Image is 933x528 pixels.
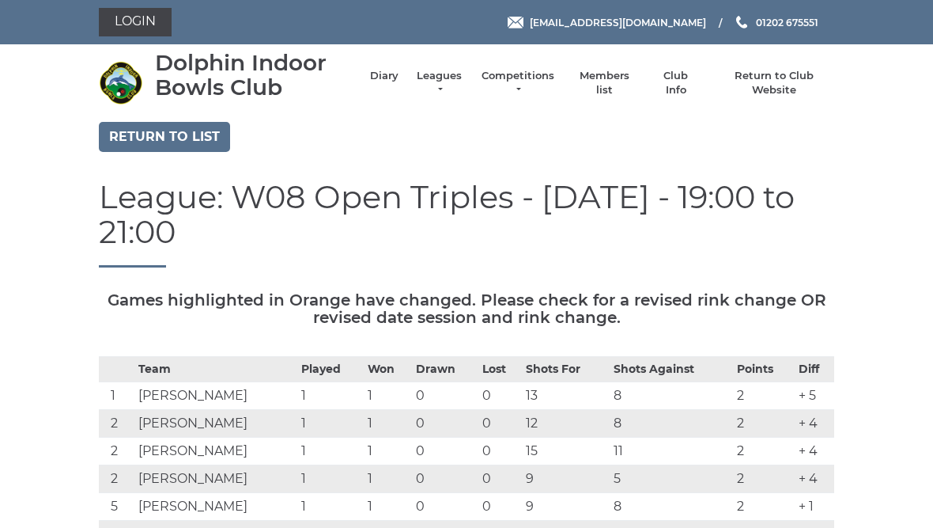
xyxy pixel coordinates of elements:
td: + 4 [795,409,834,437]
td: 1 [297,492,364,520]
td: 0 [478,465,523,492]
td: 2 [733,437,795,465]
td: 11 [610,437,733,465]
td: 2 [733,382,795,409]
th: Lost [478,356,523,382]
img: Phone us [736,16,747,28]
td: 2 [733,409,795,437]
td: + 1 [795,492,834,520]
td: 8 [610,409,733,437]
td: 0 [412,382,478,409]
a: Email [EMAIL_ADDRESS][DOMAIN_NAME] [508,15,706,30]
td: 2 [733,465,795,492]
td: 0 [412,492,478,520]
th: Won [364,356,412,382]
td: 1 [297,465,364,492]
td: 0 [412,465,478,492]
th: Shots For [522,356,609,382]
img: Dolphin Indoor Bowls Club [99,61,142,104]
td: 1 [99,382,134,409]
td: 2 [99,437,134,465]
img: Email [508,17,523,28]
a: Competitions [480,69,556,97]
h5: Games highlighted in Orange have changed. Please check for a revised rink change OR revised date ... [99,291,834,326]
span: 01202 675551 [756,16,818,28]
td: 2 [733,492,795,520]
td: 0 [478,409,523,437]
a: Diary [370,69,399,83]
td: 2 [99,465,134,492]
td: 8 [610,382,733,409]
td: 1 [364,465,412,492]
td: [PERSON_NAME] [134,437,297,465]
td: 0 [412,437,478,465]
td: 1 [297,409,364,437]
td: 0 [478,382,523,409]
td: 5 [99,492,134,520]
span: [EMAIL_ADDRESS][DOMAIN_NAME] [530,16,706,28]
td: 2 [99,409,134,437]
td: 1 [364,409,412,437]
a: Phone us 01202 675551 [734,15,818,30]
td: 0 [478,437,523,465]
td: [PERSON_NAME] [134,382,297,409]
td: 1 [364,382,412,409]
td: 1 [364,437,412,465]
td: 15 [522,437,609,465]
td: 1 [297,437,364,465]
div: Dolphin Indoor Bowls Club [155,51,354,100]
td: 5 [610,465,733,492]
th: Played [297,356,364,382]
h1: League: W08 Open Triples - [DATE] - 19:00 to 21:00 [99,180,834,268]
a: Leagues [414,69,464,97]
td: [PERSON_NAME] [134,465,297,492]
td: 0 [412,409,478,437]
td: 8 [610,492,733,520]
td: 0 [478,492,523,520]
td: 13 [522,382,609,409]
th: Team [134,356,297,382]
td: 12 [522,409,609,437]
a: Return to list [99,122,230,152]
a: Return to Club Website [715,69,834,97]
a: Members list [571,69,636,97]
td: 9 [522,465,609,492]
td: 9 [522,492,609,520]
td: [PERSON_NAME] [134,492,297,520]
td: 1 [364,492,412,520]
th: Shots Against [610,356,733,382]
a: Login [99,8,172,36]
td: + 5 [795,382,834,409]
td: [PERSON_NAME] [134,409,297,437]
th: Points [733,356,795,382]
th: Diff [795,356,834,382]
td: + 4 [795,465,834,492]
th: Drawn [412,356,478,382]
td: + 4 [795,437,834,465]
a: Club Info [653,69,699,97]
td: 1 [297,382,364,409]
